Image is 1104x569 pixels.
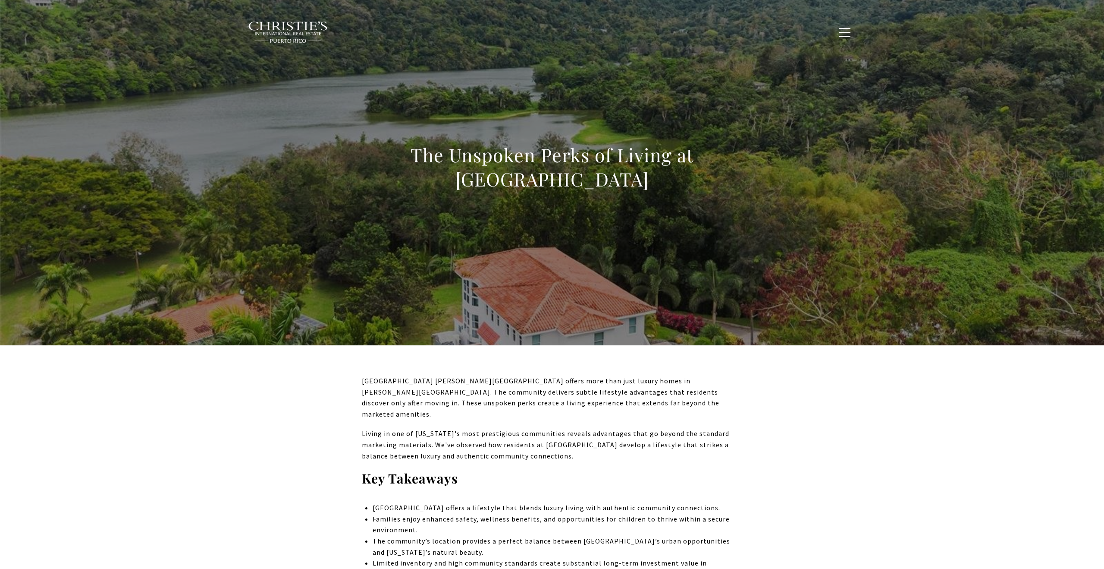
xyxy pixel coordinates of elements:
[362,143,742,191] h1: The Unspoken Perks of Living at [GEOGRAPHIC_DATA]
[248,21,328,44] img: Christie's International Real Estate black text logo
[373,536,742,558] p: The community’s location provides a perfect balance between [GEOGRAPHIC_DATA]’s urban opportuniti...
[373,503,742,514] p: [GEOGRAPHIC_DATA] offers a lifestyle that blends luxury living with authentic community connections.
[362,376,742,420] p: [GEOGRAPHIC_DATA] [PERSON_NAME][GEOGRAPHIC_DATA] offers more than just luxury homes in [PERSON_NA...
[373,514,742,536] p: Families enjoy enhanced safety, wellness benefits, and opportunities for children to thrive withi...
[362,428,742,462] p: Living in one of [US_STATE]'s most prestigious communities reveals advantages that go beyond the ...
[362,470,458,487] strong: Key Takeaways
